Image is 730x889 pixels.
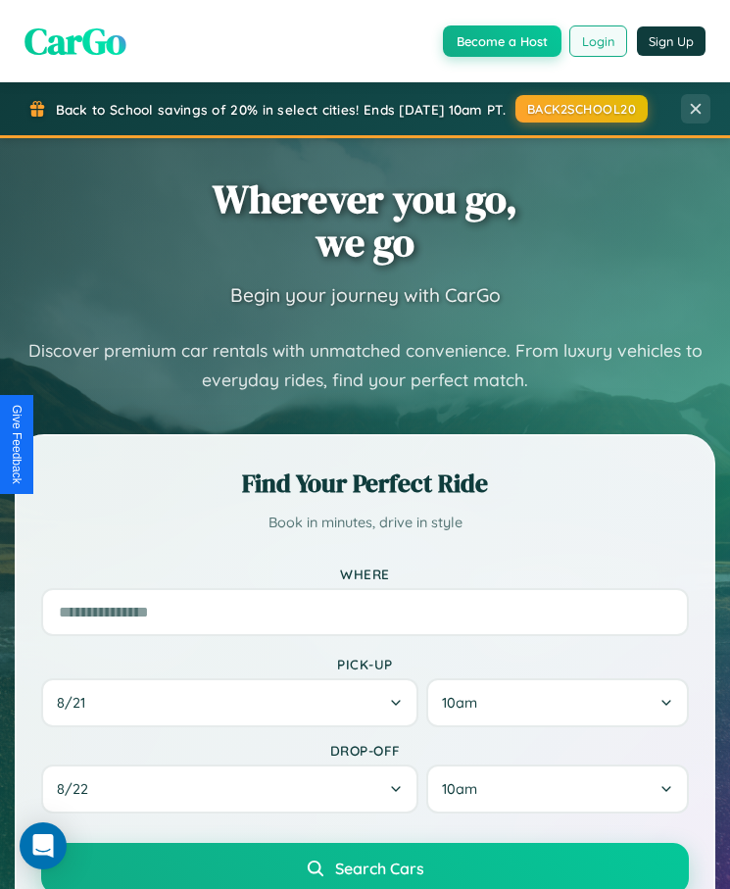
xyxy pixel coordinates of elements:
[15,336,715,395] p: Discover premium car rentals with unmatched convenience. From luxury vehicles to everyday rides, ...
[426,678,689,727] button: 10am
[213,177,517,264] h1: Wherever you go, we go
[20,822,67,869] div: Open Intercom Messenger
[24,15,126,67] span: CarGo
[442,780,477,798] span: 10am
[41,511,689,536] p: Book in minutes, drive in style
[41,566,689,582] label: Where
[230,283,501,307] h3: Begin your journey with CarGo
[57,694,95,712] span: 8 / 21
[10,405,24,484] div: Give Feedback
[41,656,689,672] label: Pick-up
[569,25,627,57] button: Login
[335,859,424,878] span: Search Cars
[515,95,649,123] button: BACK2SCHOOL20
[41,765,418,814] button: 8/22
[637,26,706,56] button: Sign Up
[41,466,689,501] h2: Find Your Perfect Ride
[41,678,418,727] button: 8/21
[443,25,561,57] button: Become a Host
[442,694,477,712] span: 10am
[57,780,98,798] span: 8 / 22
[426,765,689,814] button: 10am
[56,101,506,118] span: Back to School savings of 20% in select cities! Ends [DATE] 10am PT.
[41,742,689,759] label: Drop-off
